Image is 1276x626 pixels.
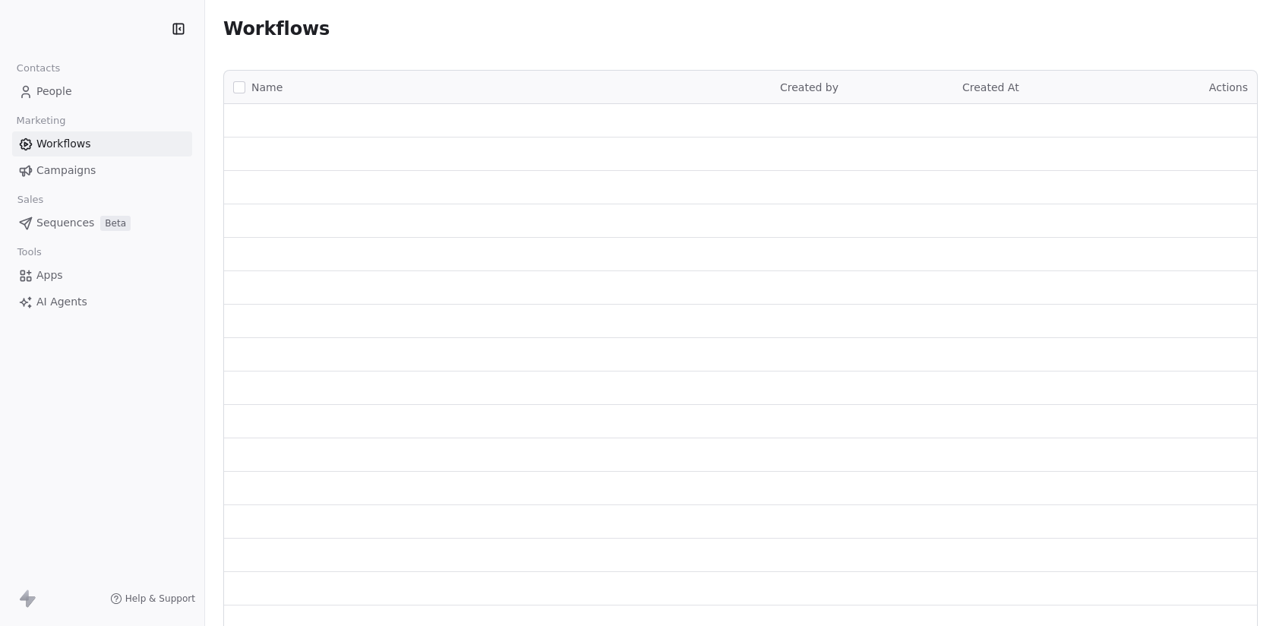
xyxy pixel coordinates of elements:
a: People [12,79,192,104]
span: Campaigns [36,163,96,179]
span: Contacts [10,57,67,80]
a: Campaigns [12,158,192,183]
span: Created by [780,81,839,93]
span: Name [251,80,283,96]
a: Workflows [12,131,192,156]
span: Apps [36,267,63,283]
span: Actions [1209,81,1248,93]
span: Created At [962,81,1019,93]
a: SequencesBeta [12,210,192,236]
span: People [36,84,72,100]
span: Workflows [223,18,330,40]
a: AI Agents [12,289,192,315]
span: Tools [11,241,48,264]
span: Beta [100,216,131,231]
span: Help & Support [125,593,195,605]
span: Sequences [36,215,94,231]
span: Workflows [36,136,91,152]
span: Marketing [10,109,72,132]
a: Help & Support [110,593,195,605]
span: Sales [11,188,50,211]
a: Apps [12,263,192,288]
span: AI Agents [36,294,87,310]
